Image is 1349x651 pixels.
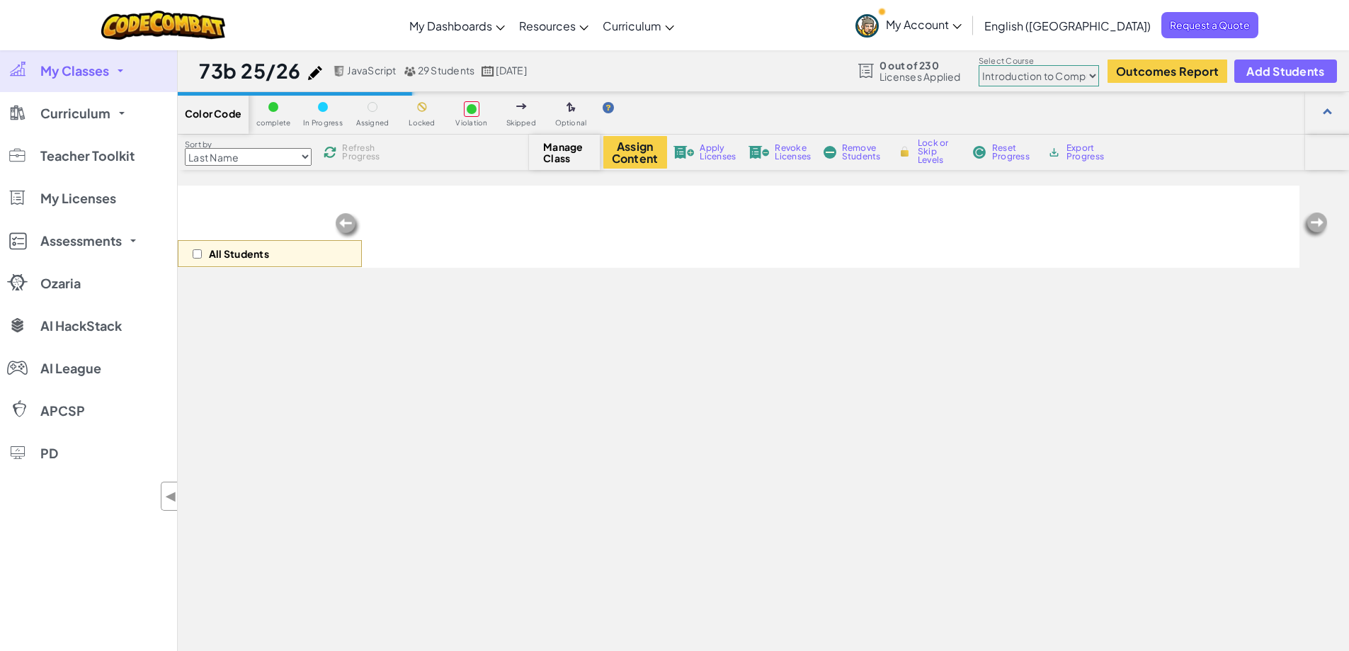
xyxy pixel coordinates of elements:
[519,18,576,33] span: Resources
[516,103,527,109] img: IconSkippedLevel.svg
[897,145,912,158] img: IconLock.svg
[512,6,596,45] a: Resources
[886,17,962,32] span: My Account
[824,146,836,159] img: IconRemoveStudents.svg
[603,102,614,113] img: IconHint.svg
[496,64,526,77] span: [DATE]
[543,141,585,164] span: Manage Class
[409,119,435,127] span: Locked
[101,11,225,40] img: CodeCombat logo
[455,119,487,127] span: Violation
[342,144,386,161] span: Refresh Progress
[40,277,81,290] span: Ozaria
[1234,60,1336,83] button: Add Students
[418,64,475,77] span: 29 Students
[775,144,811,161] span: Revoke Licenses
[855,14,879,38] img: avatar
[40,362,101,375] span: AI League
[1301,211,1329,239] img: Arrow_Left_Inactive.png
[333,66,346,77] img: javascript.png
[972,146,986,159] img: IconReset.svg
[402,6,512,45] a: My Dashboards
[409,18,492,33] span: My Dashboards
[749,146,770,159] img: IconLicenseRevoke.svg
[185,108,241,119] span: Color Code
[40,64,109,77] span: My Classes
[567,102,576,113] img: IconOptionalLevel.svg
[404,66,416,77] img: MultipleUsers.png
[1246,65,1324,77] span: Add Students
[1047,146,1061,159] img: IconArchive.svg
[506,119,536,127] span: Skipped
[880,71,961,82] span: Licenses Applied
[334,212,362,240] img: Arrow_Left_Inactive.png
[303,119,343,127] span: In Progress
[40,192,116,205] span: My Licenses
[1066,144,1110,161] span: Export Progress
[555,119,587,127] span: Optional
[199,57,301,84] h1: 73b 25/26
[673,146,695,159] img: IconLicenseApply.svg
[603,18,661,33] span: Curriculum
[1161,12,1258,38] a: Request a Quote
[356,119,389,127] span: Assigned
[308,66,322,80] img: iconPencil.svg
[700,144,736,161] span: Apply Licenses
[596,6,681,45] a: Curriculum
[1108,60,1227,83] button: Outcomes Report
[256,119,291,127] span: complete
[848,3,969,47] a: My Account
[40,319,122,332] span: AI HackStack
[40,149,135,162] span: Teacher Toolkit
[165,486,177,506] span: ◀
[347,64,396,77] span: JavaScript
[979,55,1099,67] label: Select Course
[992,144,1035,161] span: Reset Progress
[984,18,1151,33] span: English ([GEOGRAPHIC_DATA])
[880,60,961,71] span: 0 out of 230
[185,139,312,150] label: Sort by
[321,144,338,161] img: IconReload.svg
[40,107,110,120] span: Curriculum
[209,248,269,259] p: All Students
[482,66,494,77] img: calendar.svg
[977,6,1158,45] a: English ([GEOGRAPHIC_DATA])
[842,144,884,161] span: Remove Students
[603,136,667,169] button: Assign Content
[40,234,122,247] span: Assessments
[918,139,960,164] span: Lock or Skip Levels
